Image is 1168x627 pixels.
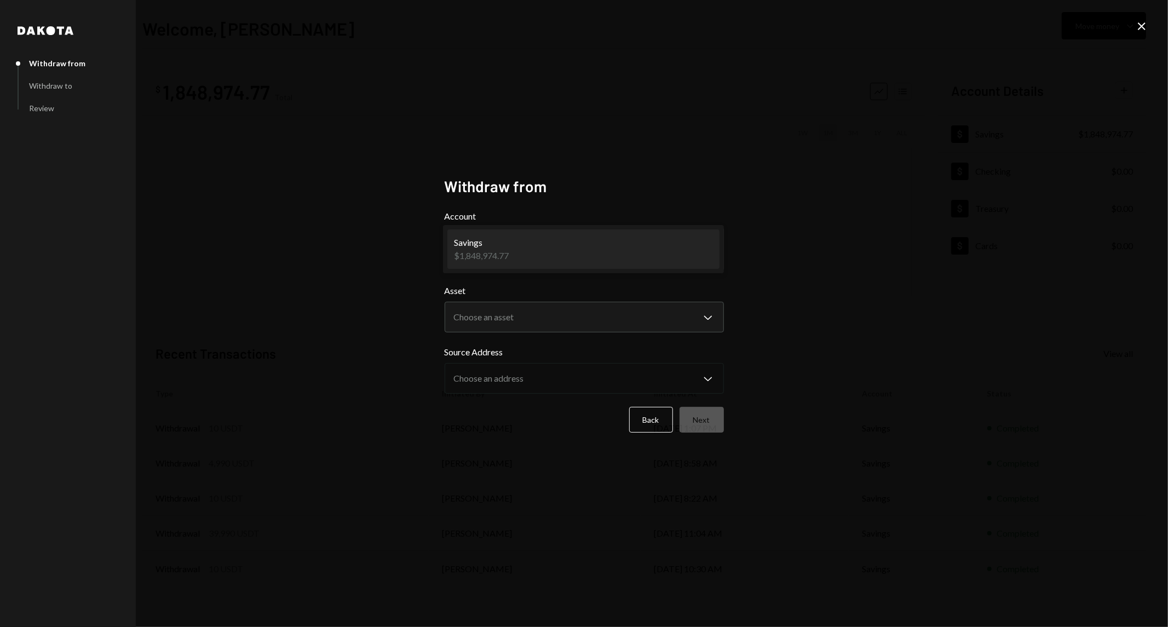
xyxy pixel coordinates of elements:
[29,103,54,113] div: Review
[445,363,724,394] button: Source Address
[629,407,673,433] button: Back
[445,210,724,223] label: Account
[454,249,509,262] div: $1,848,974.77
[445,346,724,359] label: Source Address
[454,236,509,249] div: Savings
[445,302,724,332] button: Asset
[29,59,85,68] div: Withdraw from
[29,81,72,90] div: Withdraw to
[445,284,724,297] label: Asset
[445,176,724,197] h2: Withdraw from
